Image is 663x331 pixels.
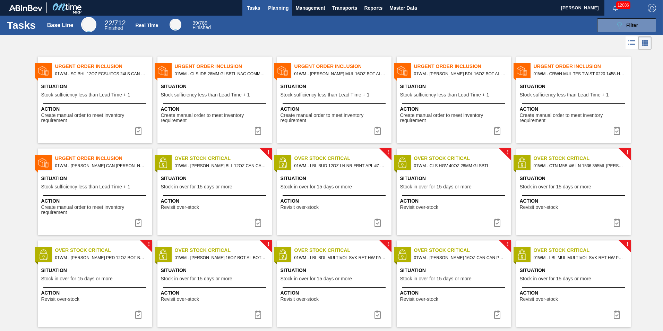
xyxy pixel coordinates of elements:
[520,297,558,302] span: Revisit over-stock
[609,124,625,138] button: icon-task complete
[55,63,152,70] span: Urgent Order Inclusion
[638,36,652,50] div: Card Vision
[364,4,382,12] span: Reports
[41,184,130,189] span: Stock sufficiency less than Lead Time + 1
[281,92,370,97] span: Stock sufficiency less than Lead Time + 1
[520,92,609,97] span: Stock sufficiency less than Lead Time + 1
[369,308,386,322] div: Complete task: 6995348
[517,249,527,260] img: status
[170,19,181,31] div: Real Time
[520,267,629,274] span: Situation
[175,247,272,254] span: Over Stock Critical
[397,158,407,168] img: status
[414,63,511,70] span: Urgent Order Inclusion
[397,249,407,260] img: status
[369,308,386,322] button: icon-task complete
[489,308,506,322] button: icon-task complete
[369,124,386,138] div: Complete task: 6996104
[281,297,319,302] span: Revisit over-stock
[267,242,269,247] span: !
[41,197,150,205] span: Action
[369,124,386,138] button: icon-task complete
[626,23,638,28] span: Filter
[47,22,74,28] div: Base Line
[489,124,506,138] div: Complete task: 6996105
[134,311,143,319] img: icon-task complete
[105,20,126,31] div: Base Line
[7,21,37,29] h1: Tasks
[493,219,501,227] img: icon-task complete
[613,311,621,319] img: icon-task complete
[250,308,266,322] button: icon-task complete
[41,276,113,281] span: Stock in over for 15 days or more
[158,249,168,260] img: status
[41,297,79,302] span: Revisit over-stock
[648,4,656,12] img: Logout
[41,175,150,182] span: Situation
[175,162,266,170] span: 01WM - CARR BLL 12OZ CAN CAN PK 12/12 SLIM
[387,150,389,155] span: !
[400,113,509,124] span: Create manual order to meet inventory requirement
[489,124,506,138] button: icon-task complete
[489,216,506,230] button: icon-task complete
[534,70,625,78] span: 01WM - CRWN MUL TFS TWIST 0220 1458-H 3-COLR TW
[281,267,390,274] span: Situation
[626,242,628,247] span: !
[414,70,506,78] span: 01WM - CARR BDL 16OZ BOT AL BOT 20/16 AB
[281,184,352,189] span: Stock in over for 15 days or more
[134,127,143,135] img: icon-task complete
[250,124,266,138] div: Complete task: 6996101
[520,113,629,124] span: Create manual order to meet inventory requirement
[609,216,625,230] div: Complete task: 6995332
[294,63,391,70] span: Urgent Order Inclusion
[38,66,49,76] img: status
[489,308,506,322] div: Complete task: 6995369
[161,184,232,189] span: Stock in over for 15 days or more
[609,308,625,322] div: Complete task: 6995372
[175,63,272,70] span: Urgent Order Inclusion
[192,20,198,26] span: 39
[41,83,150,90] span: Situation
[38,158,49,168] img: status
[616,1,630,9] span: 12086
[295,4,325,12] span: Management
[493,311,501,319] img: icon-task complete
[369,216,386,230] button: icon-task complete
[387,242,389,247] span: !
[277,66,288,76] img: status
[105,25,123,31] span: Finished
[55,254,147,262] span: 01WM - CARR PRD 12OZ BOT BSKT 6/12 12OZ BOT
[55,247,152,254] span: Over Stock Critical
[277,249,288,260] img: status
[400,175,509,182] span: Situation
[400,297,438,302] span: Revisit over-stock
[294,70,386,78] span: 01WM - CARR MUL 16OZ BOT AL BOT 24/16 AB
[520,276,591,281] span: Stock in over for 15 days or more
[161,113,270,124] span: Create manual order to meet inventory requirement
[604,3,627,13] button: Notifications
[254,219,262,227] img: icon-task complete
[55,70,147,78] span: 01WM - SC BHL 12OZ FCSUITCS 24LS CAN OUTDOOR
[534,254,625,262] span: 01WM - LBL MUL MULTIVOL SVK RET HW PPS #3 5.0%
[400,197,509,205] span: Action
[609,216,625,230] button: icon-task complete
[493,127,501,135] img: icon-task complete
[41,113,150,124] span: Create manual order to meet inventory requirement
[130,216,147,230] div: Complete task: 6996204
[389,4,417,12] span: Master Data
[281,197,390,205] span: Action
[130,308,147,322] button: icon-task complete
[534,162,625,170] span: 01WM - CTN M5B 4/6 LN 1536 355ML MW C.RICA 0823
[81,17,96,32] div: Base Line
[609,308,625,322] button: icon-task complete
[414,155,511,162] span: Over Stock Critical
[520,205,558,210] span: Revisit over-stock
[400,205,438,210] span: Revisit over-stock
[158,158,168,168] img: status
[507,150,509,155] span: !
[400,92,489,97] span: Stock sufficiency less than Lead Time + 1
[294,162,386,170] span: 01WM - LBL BUD 12OZ LN NR FRNT APL #7 NAC 2 MIL SACMI
[161,205,199,210] span: Revisit over-stock
[250,124,266,138] button: icon-task complete
[369,216,386,230] div: Complete task: 6995312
